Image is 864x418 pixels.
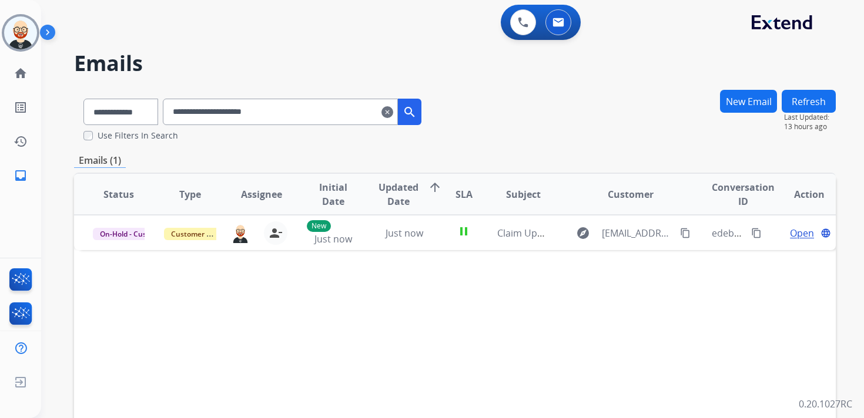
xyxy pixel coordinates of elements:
[821,228,831,238] mat-icon: language
[457,224,471,238] mat-icon: pause
[790,226,814,240] span: Open
[307,220,331,232] p: New
[506,187,541,201] span: Subject
[164,228,240,240] span: Customer Support
[269,226,283,240] mat-icon: person_remove
[764,174,836,215] th: Action
[103,187,134,201] span: Status
[784,122,836,132] span: 13 hours ago
[576,226,590,240] mat-icon: explore
[379,180,418,208] span: Updated Date
[782,90,836,113] button: Refresh
[784,113,836,122] span: Last Updated:
[231,223,250,242] img: agent-avatar
[403,105,417,119] mat-icon: search
[74,52,836,75] h2: Emails
[680,228,691,238] mat-icon: content_copy
[428,180,442,194] mat-icon: arrow_upward
[720,90,777,113] button: New Email
[241,187,282,201] span: Assignee
[179,187,201,201] span: Type
[93,228,174,240] span: On-Hold - Customer
[386,227,423,240] span: Just now
[497,227,691,240] span: Claim Update - Next Steps - Action Required
[98,130,178,141] label: Use Filters In Search
[14,134,28,149] mat-icon: history
[314,232,352,245] span: Just now
[307,180,359,208] span: Initial Date
[456,187,473,201] span: SLA
[608,187,654,201] span: Customer
[799,397,852,411] p: 0.20.1027RC
[4,16,37,49] img: avatar
[14,168,28,183] mat-icon: inbox
[751,228,762,238] mat-icon: content_copy
[602,226,674,240] span: [EMAIL_ADDRESS][DOMAIN_NAME]
[381,105,393,119] mat-icon: clear
[712,180,775,208] span: Conversation ID
[14,66,28,80] mat-icon: home
[74,153,126,168] p: Emails (1)
[14,100,28,114] mat-icon: list_alt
